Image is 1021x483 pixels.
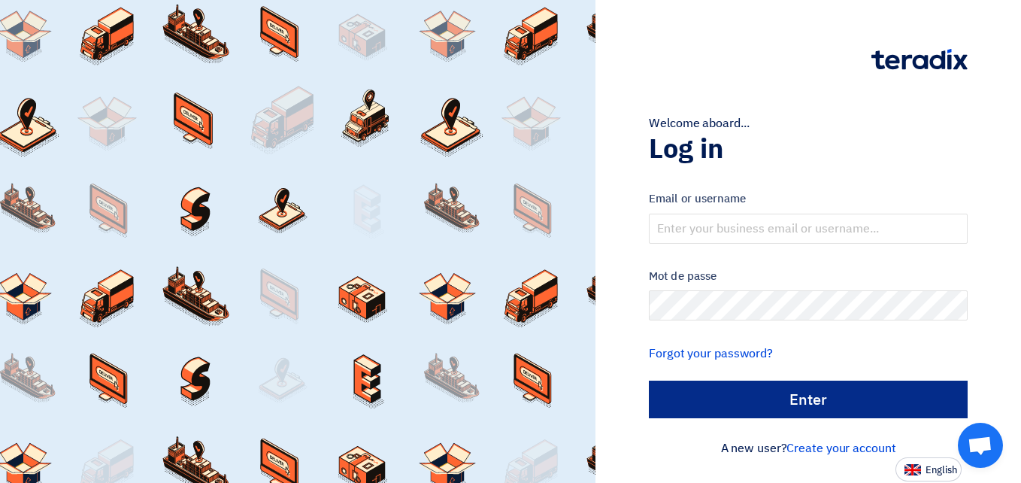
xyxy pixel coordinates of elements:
[649,381,968,418] input: Enter
[649,268,968,285] label: Mot de passe
[958,423,1003,468] a: Open chat
[649,190,968,208] label: Email or username
[786,439,895,457] a: Create your account
[871,49,968,70] img: Teradix logo
[904,464,921,475] img: en-US.png
[649,214,968,244] input: Enter your business email or username...
[649,114,968,132] div: Welcome aboard...
[649,345,773,363] a: Forgot your password?
[895,457,962,481] button: English
[721,439,896,457] font: A new user?
[649,132,968,166] h1: Log in
[926,465,957,475] span: English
